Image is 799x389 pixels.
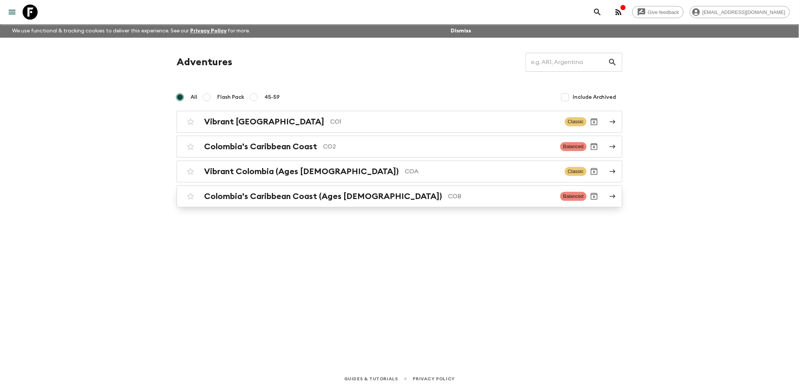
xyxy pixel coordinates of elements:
button: Archive [587,189,602,204]
a: Privacy Policy [190,28,227,34]
button: Archive [587,139,602,154]
button: Archive [587,114,602,129]
h1: Adventures [177,55,232,70]
h2: Vibrant [GEOGRAPHIC_DATA] [204,117,324,127]
span: Include Archived [573,93,616,101]
h2: Colombia’s Caribbean Coast [204,142,317,152]
h2: Colombia’s Caribbean Coast (Ages [DEMOGRAPHIC_DATA]) [204,191,442,201]
button: menu [5,5,20,20]
div: [EMAIL_ADDRESS][DOMAIN_NAME] [690,6,790,18]
a: Colombia’s Caribbean CoastCO2BalancedArchive [177,136,622,158]
button: Archive [587,164,602,179]
button: Dismiss [449,26,473,36]
input: e.g. AR1, Argentina [526,52,608,73]
a: Colombia’s Caribbean Coast (Ages [DEMOGRAPHIC_DATA])COBBalancedArchive [177,185,622,207]
span: Balanced [560,192,587,201]
span: 45-59 [264,93,280,101]
p: CO2 [323,142,554,151]
a: Vibrant [GEOGRAPHIC_DATA]CO1ClassicArchive [177,111,622,133]
span: Flash Pack [217,93,244,101]
p: COB [448,192,554,201]
a: Vibrant Colombia (Ages [DEMOGRAPHIC_DATA])COAClassicArchive [177,161,622,182]
button: search adventures [590,5,605,20]
h2: Vibrant Colombia (Ages [DEMOGRAPHIC_DATA]) [204,167,399,176]
p: CO1 [330,117,559,126]
span: Classic [565,117,587,126]
span: Balanced [560,142,587,151]
span: All [191,93,197,101]
span: [EMAIL_ADDRESS][DOMAIN_NAME] [698,9,790,15]
span: Give feedback [644,9,683,15]
p: We use functional & tracking cookies to deliver this experience. See our for more. [9,24,253,38]
a: Privacy Policy [413,375,455,383]
a: Guides & Tutorials [344,375,398,383]
a: Give feedback [632,6,684,18]
span: Classic [565,167,587,176]
p: COA [405,167,559,176]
